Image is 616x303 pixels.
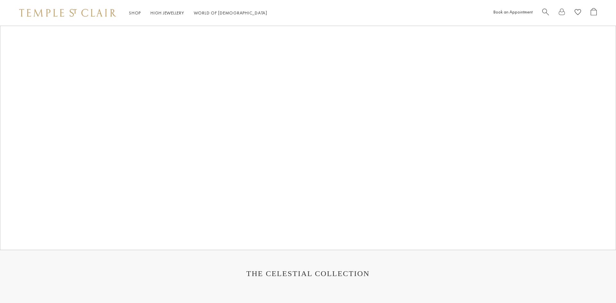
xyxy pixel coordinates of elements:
[19,9,116,17] img: Temple St. Clair
[575,8,581,18] a: View Wishlist
[150,10,184,16] a: High JewelleryHigh Jewellery
[129,10,141,16] a: ShopShop
[542,8,549,18] a: Search
[194,10,267,16] a: World of [DEMOGRAPHIC_DATA]World of [DEMOGRAPHIC_DATA]
[493,9,533,15] a: Book an Appointment
[591,8,597,18] a: Open Shopping Bag
[129,9,267,17] nav: Main navigation
[26,269,590,278] h1: THE CELESTIAL COLLECTION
